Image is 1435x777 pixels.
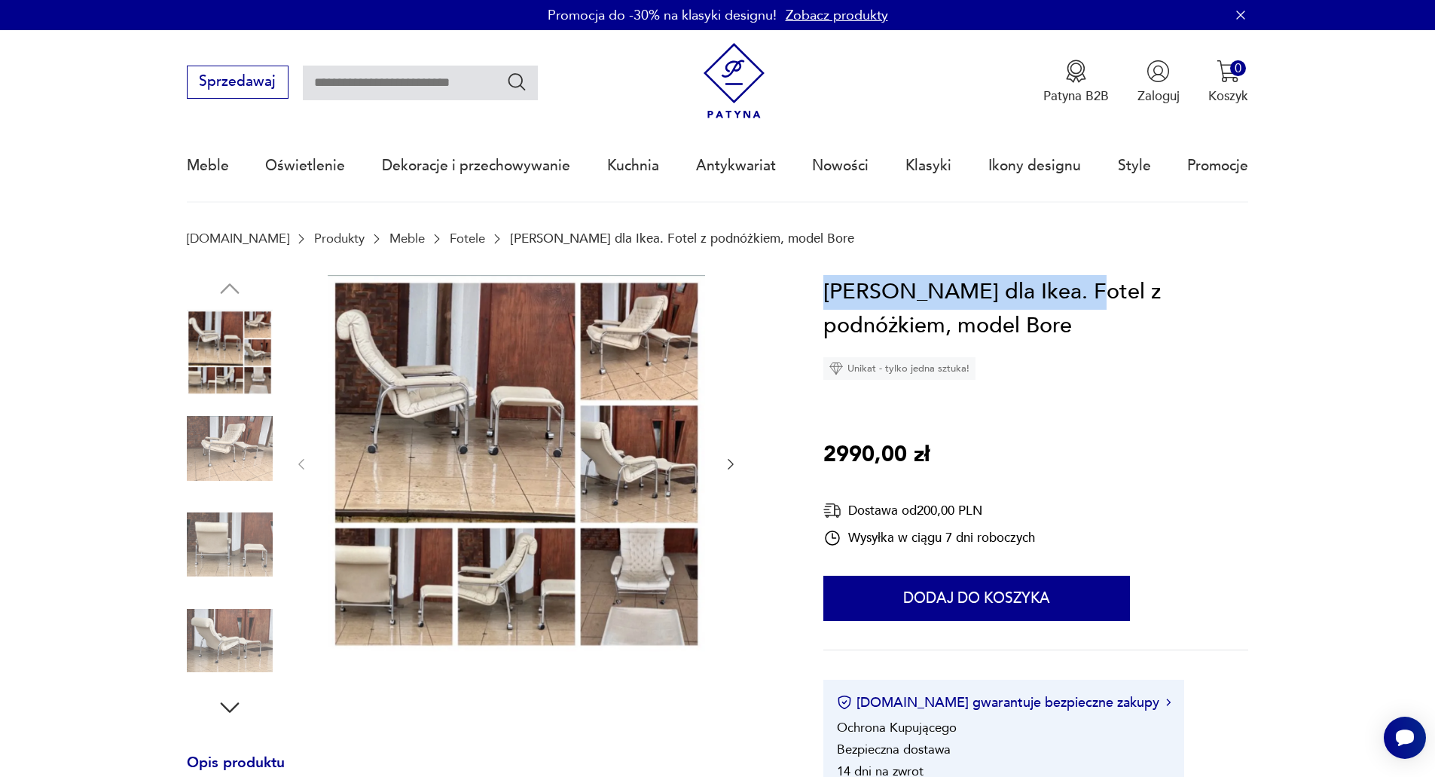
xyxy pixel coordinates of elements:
[1166,699,1171,706] img: Ikona strzałki w prawo
[450,231,485,246] a: Fotele
[314,231,365,246] a: Produkty
[1043,60,1109,105] a: Ikona medaluPatyna B2B
[607,131,659,200] a: Kuchnia
[328,275,705,651] img: Zdjęcie produktu Noboru Nakamura dla Ikea. Fotel z podnóżkiem, model Bore
[389,231,425,246] a: Meble
[265,131,345,200] a: Oświetlenie
[510,231,854,246] p: [PERSON_NAME] dla Ikea. Fotel z podnóżkiem, model Bore
[1137,60,1180,105] button: Zaloguj
[187,77,289,89] a: Sprzedawaj
[1187,131,1248,200] a: Promocje
[1043,87,1109,105] p: Patyna B2B
[1064,60,1088,83] img: Ikona medalu
[837,719,957,736] li: Ochrona Kupującego
[1146,60,1170,83] img: Ikonka użytkownika
[696,43,772,119] img: Patyna - sklep z meblami i dekoracjami vintage
[696,131,776,200] a: Antykwariat
[823,275,1248,344] h1: [PERSON_NAME] dla Ikea. Fotel z podnóżkiem, model Bore
[548,6,777,25] p: Promocja do -30% na klasyki designu!
[187,231,289,246] a: [DOMAIN_NAME]
[187,131,229,200] a: Meble
[506,71,528,93] button: Szukaj
[1137,87,1180,105] p: Zaloguj
[905,131,951,200] a: Klasyki
[988,131,1081,200] a: Ikony designu
[1118,131,1151,200] a: Style
[837,693,1171,712] button: [DOMAIN_NAME] gwarantuje bezpieczne zakupy
[187,405,273,491] img: Zdjęcie produktu Noboru Nakamura dla Ikea. Fotel z podnóżkiem, model Bore
[823,501,841,520] img: Ikona dostawy
[823,576,1130,621] button: Dodaj do koszyka
[1208,60,1248,105] button: 0Koszyk
[829,362,843,375] img: Ikona diamentu
[1043,60,1109,105] button: Patyna B2B
[786,6,888,25] a: Zobacz produkty
[1208,87,1248,105] p: Koszyk
[187,66,289,99] button: Sprzedawaj
[823,529,1035,547] div: Wysyłka w ciągu 7 dni roboczych
[823,438,930,473] p: 2990,00 zł
[1217,60,1240,83] img: Ikona koszyka
[812,131,869,200] a: Nowości
[1230,60,1246,76] div: 0
[823,501,1035,520] div: Dostawa od 200,00 PLN
[823,357,975,380] div: Unikat - tylko jedna sztuka!
[1384,717,1426,759] iframe: Smartsupp widget button
[187,502,273,588] img: Zdjęcie produktu Noboru Nakamura dla Ikea. Fotel z podnóżkiem, model Bore
[187,598,273,684] img: Zdjęcie produktu Noboru Nakamura dla Ikea. Fotel z podnóżkiem, model Bore
[187,310,273,396] img: Zdjęcie produktu Noboru Nakamura dla Ikea. Fotel z podnóżkiem, model Bore
[837,695,852,710] img: Ikona certyfikatu
[382,131,570,200] a: Dekoracje i przechowywanie
[837,741,951,758] li: Bezpieczna dostawa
